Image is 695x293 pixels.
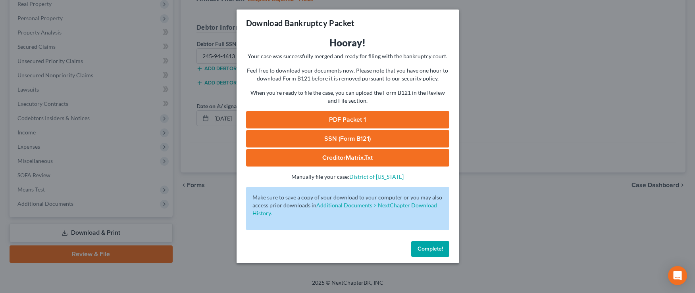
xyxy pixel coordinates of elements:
[418,245,443,252] span: Complete!
[246,67,449,82] p: Feel free to download your documents now. Please note that you have one hour to download Form B12...
[349,173,404,180] a: District of [US_STATE]
[246,36,449,49] h3: Hooray!
[246,52,449,60] p: Your case was successfully merged and ready for filing with the bankruptcy court.
[246,111,449,128] a: PDF Packet 1
[246,89,449,105] p: When you're ready to file the case, you can upload the Form B121 in the Review and File section.
[246,149,449,167] a: CreditorMatrix.txt
[411,241,449,257] button: Complete!
[246,130,449,147] a: SSN (Form B121)
[252,193,443,217] p: Make sure to save a copy of your download to your computer or you may also access prior downloads in
[246,17,355,29] h3: Download Bankruptcy Packet
[252,202,437,216] a: Additional Documents > NextChapter Download History.
[246,173,449,181] p: Manually file your case:
[668,266,687,285] div: Open Intercom Messenger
